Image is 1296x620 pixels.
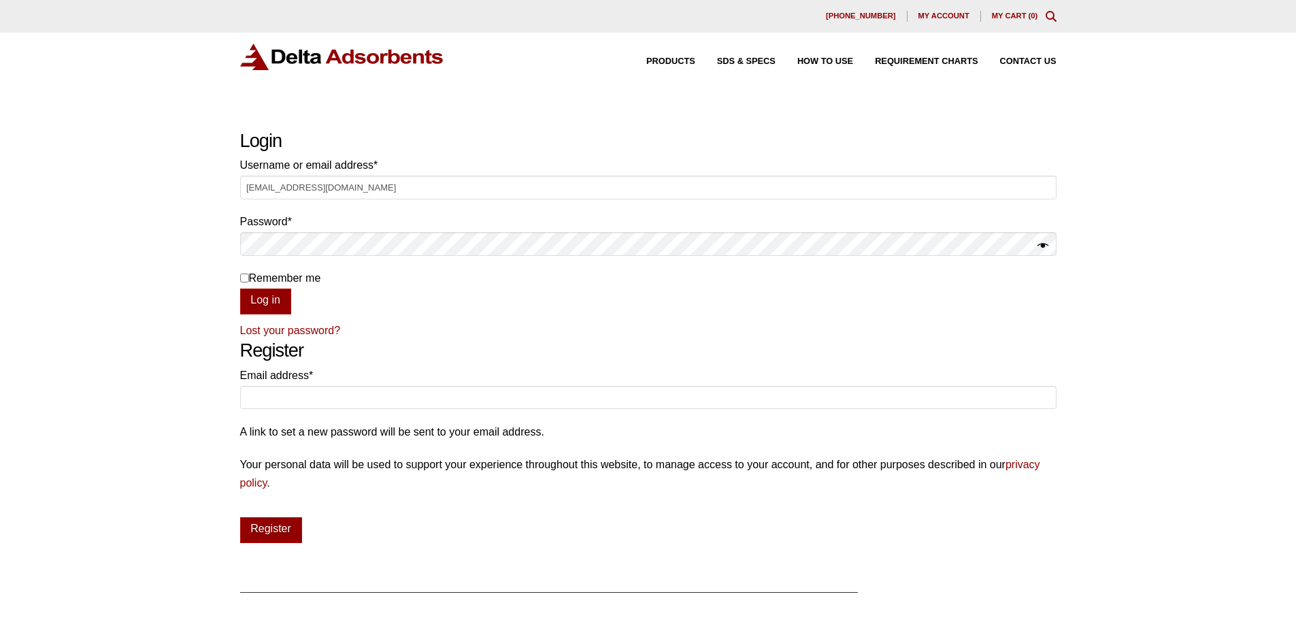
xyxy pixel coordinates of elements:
span: [PHONE_NUMBER] [826,12,896,20]
span: Contact Us [1000,57,1057,66]
p: Your personal data will be used to support your experience throughout this website, to manage acc... [240,455,1057,492]
span: Remember me [249,272,321,284]
button: Log in [240,289,291,314]
span: My account [918,12,969,20]
label: Password [240,212,1057,231]
a: My account [908,11,981,22]
a: Requirement Charts [853,57,978,66]
span: 0 [1031,12,1035,20]
a: SDS & SPECS [695,57,776,66]
span: How to Use [797,57,853,66]
a: How to Use [776,57,853,66]
p: A link to set a new password will be sent to your email address. [240,423,1057,441]
span: Products [646,57,695,66]
label: Username or email address [240,156,1057,174]
a: [PHONE_NUMBER] [815,11,908,22]
img: Delta Adsorbents [240,44,444,70]
a: Contact Us [978,57,1057,66]
span: SDS & SPECS [717,57,776,66]
button: Register [240,517,302,543]
input: Remember me [240,274,249,282]
a: privacy policy [240,459,1040,489]
div: Toggle Modal Content [1046,11,1057,22]
h2: Login [240,130,1057,152]
button: Show password [1037,237,1048,256]
span: Requirement Charts [875,57,978,66]
h2: Register [240,340,1057,362]
a: My Cart (0) [992,12,1038,20]
a: Lost your password? [240,325,341,336]
a: Products [625,57,695,66]
label: Email address [240,366,1057,385]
